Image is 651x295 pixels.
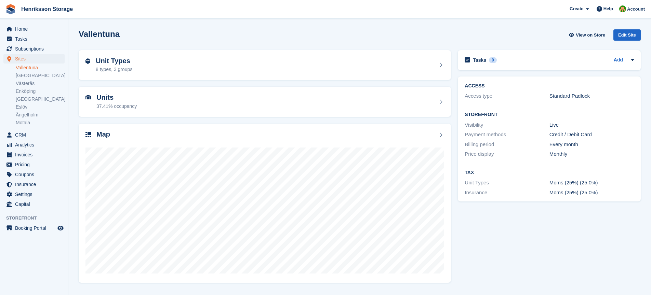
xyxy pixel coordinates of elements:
span: Create [570,5,583,12]
span: Subscriptions [15,44,56,54]
div: Live [549,121,634,129]
div: 0 [489,57,497,63]
a: menu [3,160,65,169]
h2: Storefront [465,112,634,117]
span: Help [603,5,613,12]
span: Tasks [15,34,56,44]
div: Unit Types [465,179,549,187]
a: Units 37.41% occupancy [79,87,451,117]
a: menu [3,24,65,34]
img: stora-icon-8386f47178a22dfd0bd8f6a31ec36ba5ce8667c1dd55bd0f319d3a0aa187defe.svg [5,4,16,14]
a: Unit Types 8 types, 3 groups [79,50,451,80]
img: Mikael Holmström [619,5,626,12]
span: Analytics [15,140,56,150]
div: Moms (25%) (25.0%) [549,179,634,187]
a: Vallentuna [16,65,65,71]
div: 37.41% occupancy [96,103,137,110]
span: Pricing [15,160,56,169]
div: Credit / Debit Card [549,131,634,139]
a: Add [614,56,623,64]
a: Motala [16,120,65,126]
a: menu [3,199,65,209]
a: Enköping [16,88,65,95]
a: menu [3,34,65,44]
img: unit-icn-7be61d7bf1b0ce9d3e12c5938cc71ed9869f7b940bace4675aadf7bd6d80202e.svg [85,95,91,100]
div: Access type [465,92,549,100]
div: Payment methods [465,131,549,139]
a: Preview store [56,224,65,232]
img: unit-type-icn-2b2737a686de81e16bb02015468b77c625bbabd49415b5ef34ead5e3b44a266d.svg [85,58,90,64]
span: Invoices [15,150,56,159]
div: Visibility [465,121,549,129]
a: Ängelholm [16,112,65,118]
a: Edit Site [613,29,641,43]
span: Account [627,6,645,13]
div: Every month [549,141,634,149]
h2: ACCESS [465,83,634,89]
span: Settings [15,189,56,199]
div: Price display [465,150,549,158]
div: Monthly [549,150,634,158]
div: Moms (25%) (25.0%) [549,189,634,197]
span: CRM [15,130,56,140]
h2: Map [96,130,110,138]
a: menu [3,150,65,159]
a: menu [3,44,65,54]
a: menu [3,140,65,150]
a: menu [3,180,65,189]
a: menu [3,54,65,64]
span: Storefront [6,215,68,222]
span: Sites [15,54,56,64]
a: Map [79,124,451,283]
span: Booking Portal [15,223,56,233]
a: menu [3,130,65,140]
a: View on Store [568,29,608,41]
a: menu [3,223,65,233]
a: Västerås [16,80,65,87]
span: Coupons [15,170,56,179]
span: Insurance [15,180,56,189]
h2: Vallentuna [79,29,120,39]
span: View on Store [576,32,605,39]
div: Edit Site [613,29,641,41]
div: Insurance [465,189,549,197]
div: Standard Padlock [549,92,634,100]
h2: Tasks [473,57,486,63]
div: 8 types, 3 groups [96,66,132,73]
h2: Tax [465,170,634,175]
span: Home [15,24,56,34]
h2: Units [96,94,137,101]
div: Billing period [465,141,549,149]
a: Eslöv [16,104,65,110]
a: menu [3,189,65,199]
span: Capital [15,199,56,209]
a: [GEOGRAPHIC_DATA] [16,96,65,102]
a: [GEOGRAPHIC_DATA] [16,72,65,79]
img: map-icn-33ee37083ee616e46c38cad1a60f524a97daa1e2b2c8c0bc3eb3415660979fc1.svg [85,132,91,137]
a: Henriksson Storage [18,3,76,15]
h2: Unit Types [96,57,132,65]
a: menu [3,170,65,179]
